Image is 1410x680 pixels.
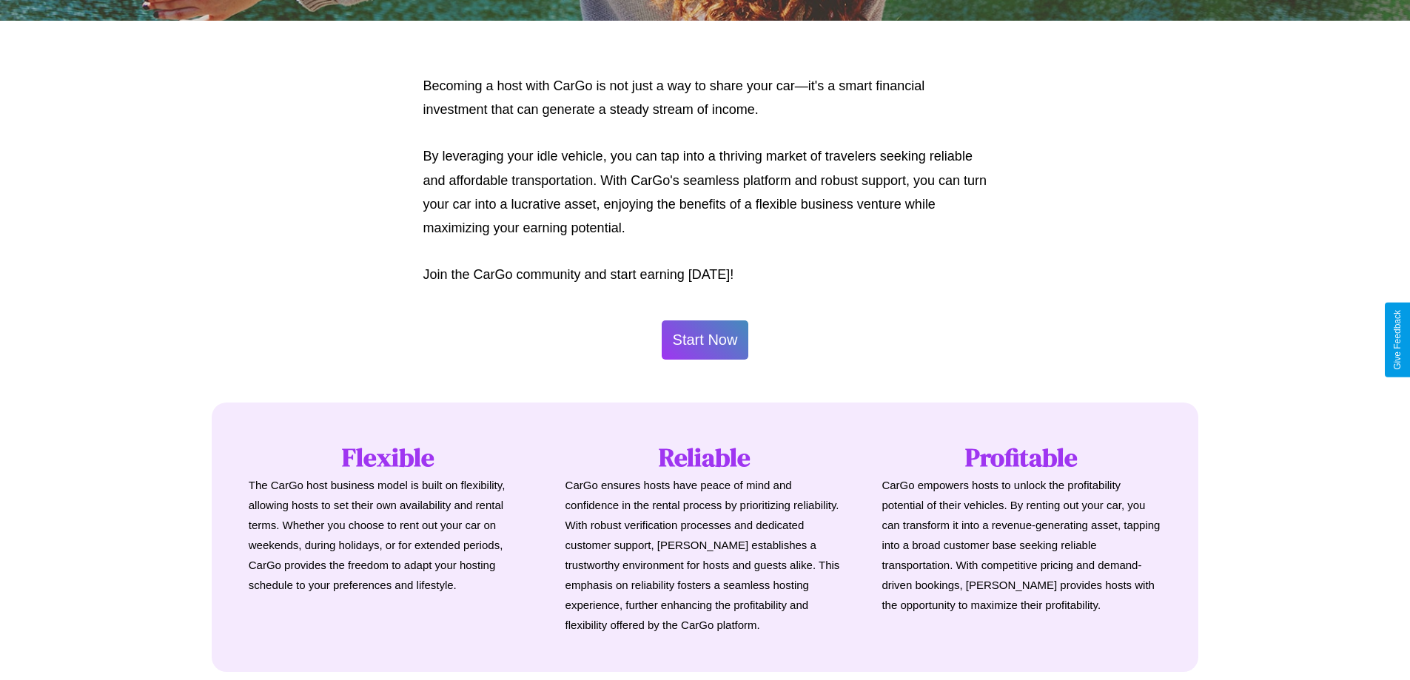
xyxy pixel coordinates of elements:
p: CarGo ensures hosts have peace of mind and confidence in the rental process by prioritizing relia... [565,475,845,635]
h1: Reliable [565,440,845,475]
h1: Flexible [249,440,528,475]
div: Give Feedback [1392,310,1403,370]
p: The CarGo host business model is built on flexibility, allowing hosts to set their own availabili... [249,475,528,595]
button: Start Now [662,320,749,360]
p: Becoming a host with CarGo is not just a way to share your car—it's a smart financial investment ... [423,74,987,122]
p: CarGo empowers hosts to unlock the profitability potential of their vehicles. By renting out your... [882,475,1161,615]
p: By leveraging your idle vehicle, you can tap into a thriving market of travelers seeking reliable... [423,144,987,240]
h1: Profitable [882,440,1161,475]
p: Join the CarGo community and start earning [DATE]! [423,263,987,286]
